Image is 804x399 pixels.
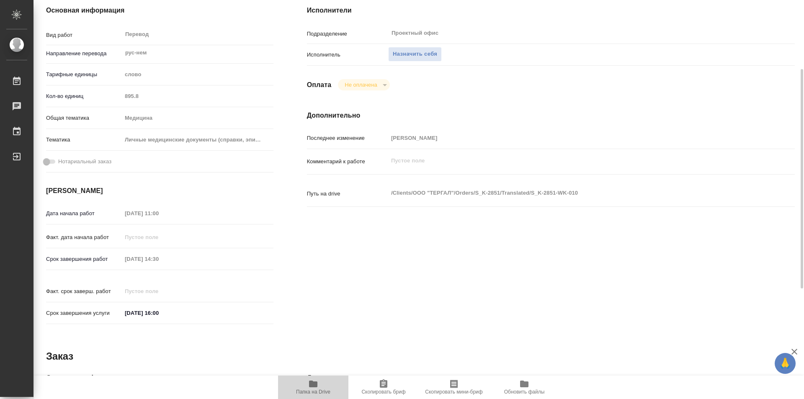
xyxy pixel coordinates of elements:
[361,389,405,395] span: Скопировать бриф
[46,350,73,363] h2: Заказ
[307,134,388,142] p: Последнее изменение
[419,376,489,399] button: Скопировать мини-бриф
[388,47,442,62] button: Назначить себя
[489,376,559,399] button: Обновить файлы
[425,389,482,395] span: Скопировать мини-бриф
[122,90,273,102] input: Пустое поле
[46,233,122,242] p: Факт. дата начала работ
[338,79,389,90] div: Не оплачена
[46,136,122,144] p: Тематика
[122,67,273,82] div: слово
[348,376,419,399] button: Скопировать бриф
[46,5,273,15] h4: Основная информация
[342,81,379,88] button: Не оплачена
[388,186,754,200] textarea: /Clients/ООО "ТЕРГАЛ"/Orders/S_K-2851/Translated/S_K-2851-WK-010
[307,51,388,59] p: Исполнитель
[46,209,122,218] p: Дата начала работ
[46,31,122,39] p: Вид работ
[46,70,122,79] p: Тарифные единицы
[46,114,122,122] p: Общая тематика
[46,373,273,383] h4: Основная информация
[58,157,111,166] span: Нотариальный заказ
[46,255,122,263] p: Срок завершения работ
[307,5,795,15] h4: Исполнители
[122,307,195,319] input: ✎ Введи что-нибудь
[296,389,330,395] span: Папка на Drive
[307,157,388,166] p: Комментарий к работе
[122,231,195,243] input: Пустое поле
[307,80,332,90] h4: Оплата
[775,353,796,374] button: 🙏
[122,285,195,297] input: Пустое поле
[278,376,348,399] button: Папка на Drive
[307,30,388,38] p: Подразделение
[307,190,388,198] p: Путь на drive
[46,49,122,58] p: Направление перевода
[307,111,795,121] h4: Дополнительно
[46,186,273,196] h4: [PERSON_NAME]
[122,207,195,219] input: Пустое поле
[46,92,122,100] p: Кол-во единиц
[778,355,792,372] span: 🙏
[393,49,437,59] span: Назначить себя
[504,389,545,395] span: Обновить файлы
[122,133,273,147] div: Личные медицинские документы (справки, эпикризы)
[46,309,122,317] p: Срок завершения услуги
[307,373,795,383] h4: Дополнительно
[122,253,195,265] input: Пустое поле
[122,111,273,125] div: Медицина
[46,287,122,296] p: Факт. срок заверш. работ
[388,132,754,144] input: Пустое поле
